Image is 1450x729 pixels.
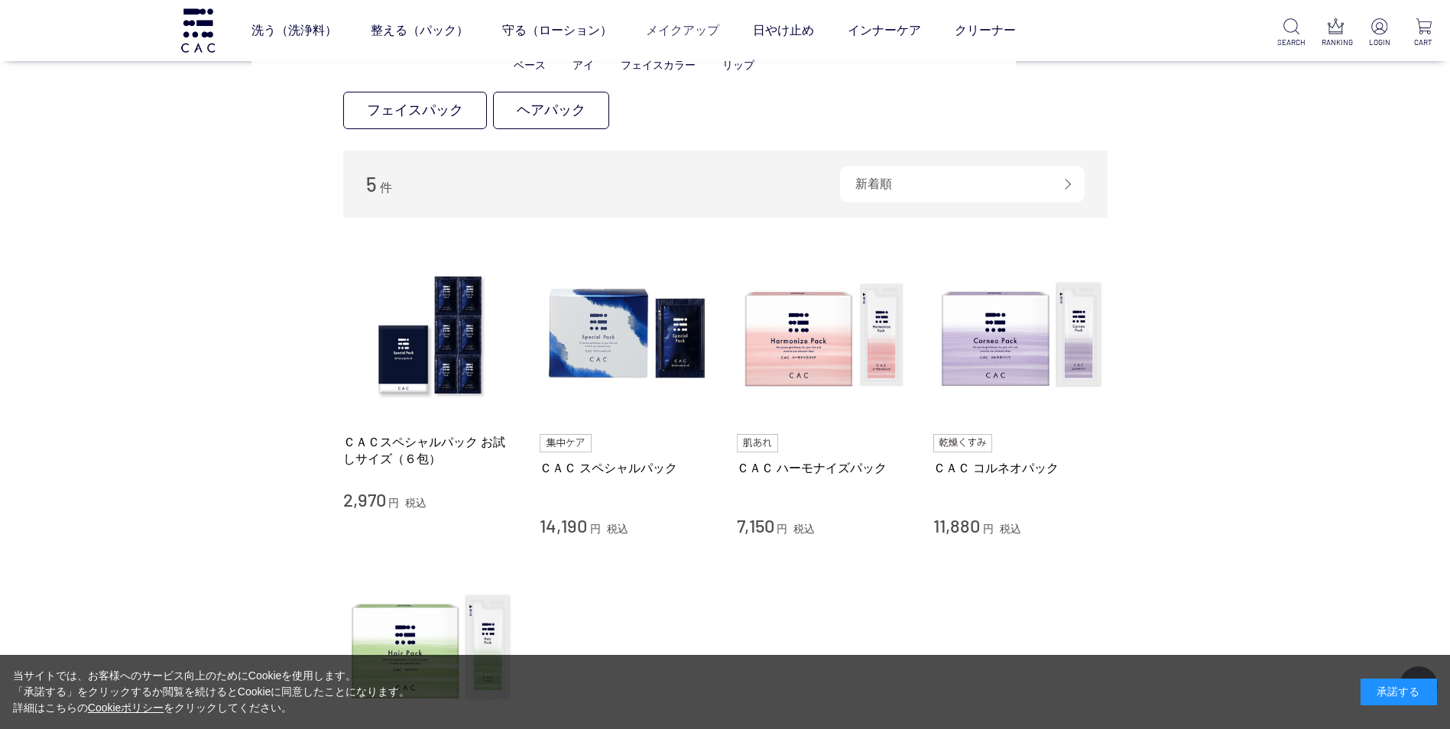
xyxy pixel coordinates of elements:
div: 承諾する [1361,679,1437,705]
span: 2,970 [343,488,386,510]
p: LOGIN [1365,37,1393,48]
a: 洗う（洗浄料） [251,9,337,52]
span: 税込 [405,497,427,509]
a: アイ [573,59,594,71]
a: インナーケア [848,9,921,52]
a: 守る（ローション） [502,9,612,52]
div: 新着順 [840,166,1085,202]
div: 当サイトでは、お客様へのサービス向上のためにCookieを使用します。 「承諾する」をクリックするか閲覧を続けるとCookieに同意したことになります。 詳細はこちらの をクリックしてください。 [13,668,410,716]
a: ＣＡＣ スペシャルパック [540,460,714,476]
span: 件 [380,181,392,194]
img: 乾燥くすみ [933,434,992,452]
span: 税込 [1000,523,1021,535]
a: フェイスパック [343,92,487,129]
span: 円 [590,523,601,535]
span: 円 [388,497,399,509]
a: フェイスカラー [621,59,696,71]
span: 11,880 [933,514,980,536]
span: 税込 [607,523,628,535]
img: logo [179,8,217,52]
a: SEARCH [1277,18,1306,48]
a: ヘアパック [493,92,609,129]
p: SEARCH [1277,37,1306,48]
span: 14,190 [540,514,587,536]
p: RANKING [1322,37,1350,48]
a: ＣＡＣ コルネオパック [933,460,1108,476]
span: 円 [777,523,787,535]
img: 集中ケア [540,434,592,452]
span: 円 [983,523,994,535]
img: ＣＡＣ コルネオパック [933,248,1108,423]
img: ＣＡＣスペシャルパック お試しサイズ（６包） [343,248,517,423]
p: CART [1409,37,1438,48]
span: 5 [366,172,377,196]
a: ＣＡＣ ハーモナイズパック [737,460,911,476]
a: 整える（パック） [371,9,469,52]
img: ＣＡＣ スペシャルパック [540,248,714,423]
a: リップ [722,59,754,71]
span: 税込 [793,523,815,535]
a: CART [1409,18,1438,48]
a: LOGIN [1365,18,1393,48]
img: ＣＡＣ ハーモナイズパック [737,248,911,423]
a: メイクアップ [646,9,719,52]
a: ＣＡＣスペシャルパック お試しサイズ（６包） [343,434,517,467]
a: ベース [514,59,546,71]
a: RANKING [1322,18,1350,48]
a: 日やけ止め [753,9,814,52]
img: 肌あれ [737,434,778,452]
a: クリーナー [955,9,1016,52]
a: Cookieポリシー [88,701,164,714]
span: 7,150 [737,514,774,536]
